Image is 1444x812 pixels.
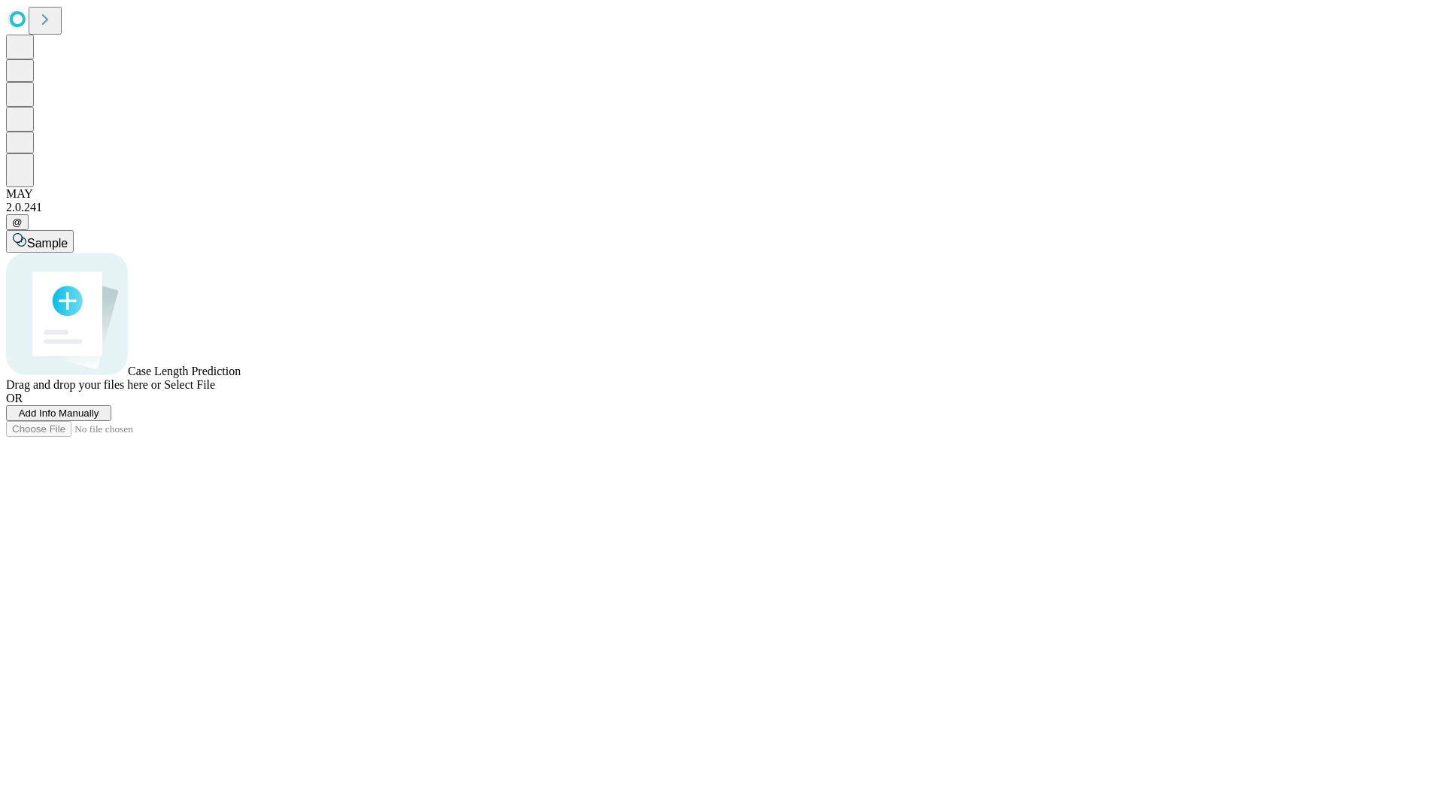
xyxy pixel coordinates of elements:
span: Sample [27,237,68,250]
span: OR [6,392,23,404]
button: @ [6,214,29,230]
button: Add Info Manually [6,405,111,421]
span: Drag and drop your files here or [6,378,161,391]
span: @ [12,217,23,228]
span: Add Info Manually [19,408,99,419]
div: MAY [6,187,1438,201]
div: 2.0.241 [6,201,1438,214]
span: Select File [164,378,215,391]
span: Case Length Prediction [128,365,241,377]
button: Sample [6,230,74,253]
